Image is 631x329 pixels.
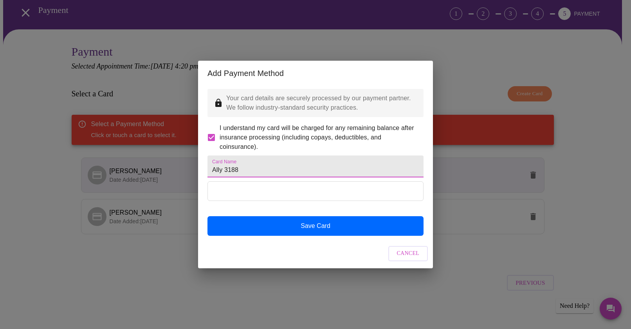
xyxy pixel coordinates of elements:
span: Cancel [397,249,420,258]
h2: Add Payment Method [207,67,424,80]
span: I understand my card will be charged for any remaining balance after insurance processing (includ... [220,123,417,152]
iframe: Secure Credit Card Form [208,182,423,201]
button: Save Card [207,216,424,236]
button: Cancel [388,246,428,261]
p: Your card details are securely processed by our payment partner. We follow industry-standard secu... [226,94,417,112]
